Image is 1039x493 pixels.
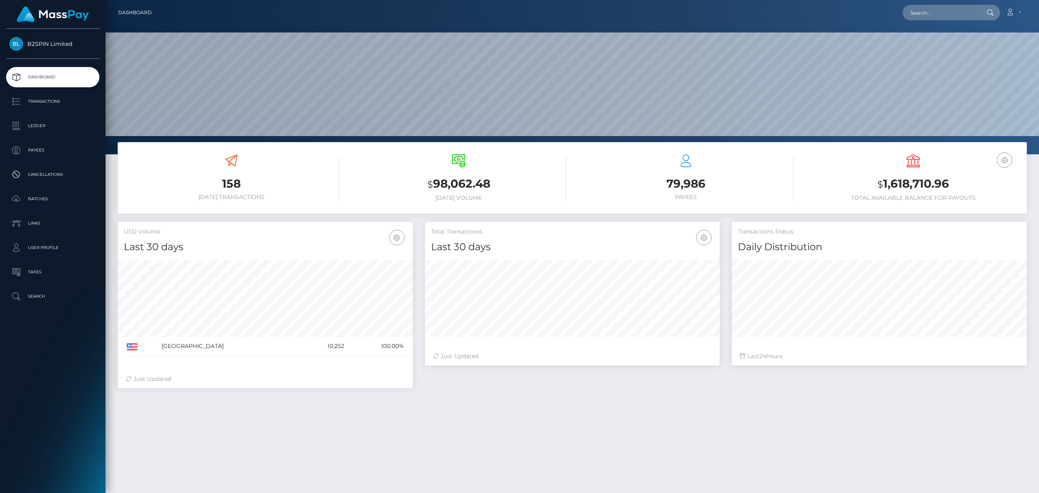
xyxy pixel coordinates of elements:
[9,242,96,254] p: User Profile
[118,4,152,21] a: Dashboard
[6,67,99,87] a: Dashboard
[17,6,89,22] img: MassPay Logo
[9,144,96,156] p: Payees
[351,195,566,201] h6: [DATE] Volume
[9,37,23,51] img: B2SPIN Limited
[124,240,407,254] h4: Last 30 days
[124,228,407,236] h5: USD Volume
[300,337,347,356] td: 10,252
[6,116,99,136] a: Ledger
[578,176,793,192] h3: 79,986
[6,262,99,282] a: Taxes
[578,194,793,201] h6: Payees
[9,290,96,303] p: Search
[431,240,714,254] h4: Last 30 days
[9,95,96,108] p: Transactions
[6,91,99,112] a: Transactions
[740,352,1019,361] div: Last hours
[9,217,96,229] p: Links
[738,228,1021,236] h5: Transactions Status
[9,193,96,205] p: Batches
[6,189,99,209] a: Batches
[9,71,96,83] p: Dashboard
[759,352,766,360] span: 24
[6,213,99,234] a: Links
[806,176,1021,192] h3: 1,618,710.96
[433,352,712,361] div: Just Updated
[6,40,99,48] span: B2SPIN Limited
[6,286,99,307] a: Search
[347,337,406,356] td: 100.00%
[9,169,96,181] p: Cancellations
[9,266,96,278] p: Taxes
[351,176,566,192] h3: 98,062.48
[159,337,300,356] td: [GEOGRAPHIC_DATA]
[6,140,99,160] a: Payees
[126,375,405,383] div: Just Updated
[124,176,339,192] h3: 158
[806,195,1021,201] h6: Total Available Balance for Payouts
[6,238,99,258] a: User Profile
[6,164,99,185] a: Cancellations
[903,5,979,20] input: Search...
[124,194,339,201] h6: [DATE] Transactions
[9,120,96,132] p: Ledger
[738,240,1021,254] h4: Daily Distribution
[431,228,714,236] h5: Total Transactions
[877,179,883,190] small: $
[127,343,138,350] img: US.png
[427,179,433,190] small: $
